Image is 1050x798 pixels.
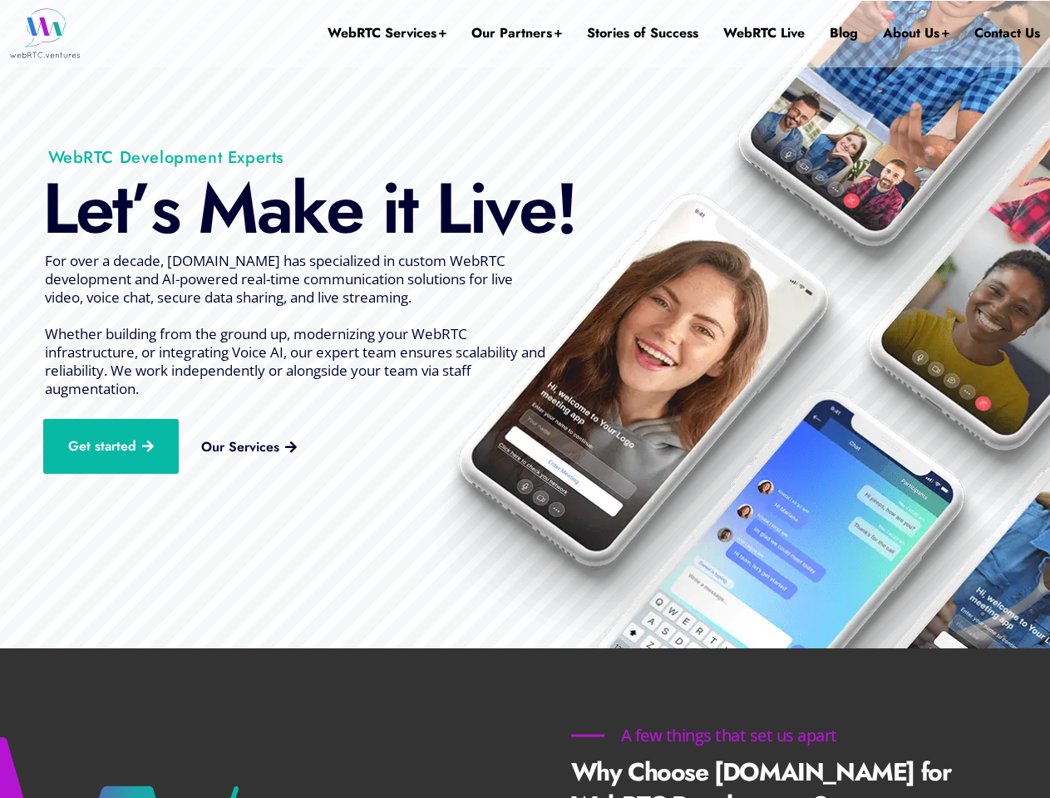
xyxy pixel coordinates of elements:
[571,727,887,744] h6: A few things that set us apart
[469,171,486,246] div: i
[436,171,469,246] div: L
[555,171,576,246] div: !
[519,171,555,246] div: e
[45,324,545,398] span: Whether building from the ground up, modernizing your WebRTC infrastructure, or integrating Voice...
[45,251,545,398] span: For over a decade, [DOMAIN_NAME] has specialized in custom WebRTC development and AI-powered real...
[76,171,112,246] div: e
[43,419,179,474] a: Get started
[10,8,81,58] img: WebRTC.ventures
[398,171,417,246] div: t
[131,171,150,246] div: ’
[42,171,76,246] div: L
[150,171,179,246] div: s
[326,171,362,246] div: e
[257,171,291,246] div: a
[176,427,322,467] a: Our Services
[112,171,131,246] div: t
[382,171,398,246] div: i
[198,171,257,246] div: M
[486,171,519,246] div: v
[291,171,326,246] div: k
